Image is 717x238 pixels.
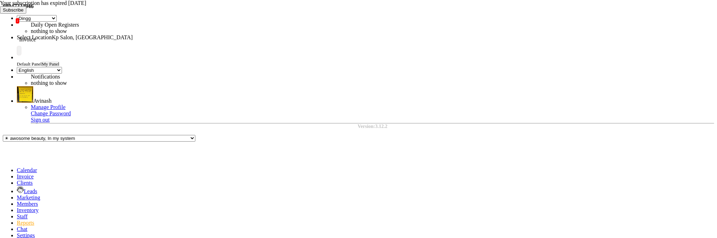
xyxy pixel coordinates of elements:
[16,18,19,23] span: 2
[17,195,40,200] a: Marketing
[33,98,51,104] span: Avinash
[17,167,37,173] a: Calendar
[17,213,28,219] a: Staff
[42,61,59,67] span: My Panel
[31,74,206,80] div: Notifications
[31,104,65,110] a: Manage Profile
[17,61,42,67] span: Default Panel
[19,36,36,43] div: Invoice
[17,201,38,207] a: Members
[31,110,71,116] a: Change Password
[17,207,39,213] a: Inventory
[31,124,714,129] div: Version:3.12.2
[17,174,34,179] a: Invoice
[31,80,206,86] li: nothing to show
[17,86,33,103] img: Avinash
[17,226,27,232] a: Chat
[17,220,34,226] a: Reports
[17,180,33,186] a: Clients
[31,28,206,34] li: nothing to show
[31,117,50,123] a: Sign out
[17,188,37,194] a: Leads
[31,22,206,28] div: Daily Open Registers
[24,188,37,194] span: Leads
